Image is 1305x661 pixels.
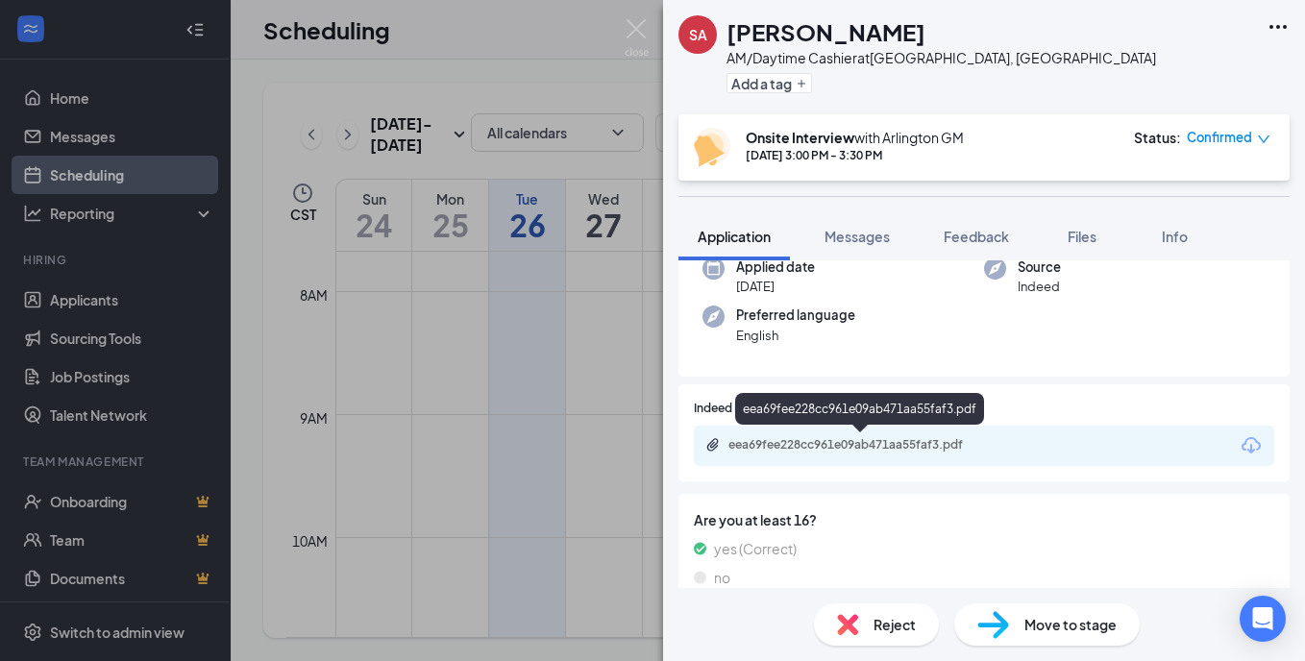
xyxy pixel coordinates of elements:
[874,614,916,635] span: Reject
[1240,434,1263,457] svg: Download
[1024,614,1117,635] span: Move to stage
[726,15,925,48] h1: [PERSON_NAME]
[1018,277,1061,296] span: Indeed
[736,257,815,277] span: Applied date
[726,48,1156,67] div: AM/Daytime Cashier at [GEOGRAPHIC_DATA], [GEOGRAPHIC_DATA]
[1267,15,1290,38] svg: Ellipses
[1257,133,1270,146] span: down
[728,437,997,453] div: eea69fee228cc961e09ab471aa55faf3.pdf
[825,228,890,245] span: Messages
[746,147,964,163] div: [DATE] 3:00 PM - 3:30 PM
[1240,596,1286,642] div: Open Intercom Messenger
[694,400,778,418] span: Indeed Resume
[705,437,1017,455] a: Paperclipeea69fee228cc961e09ab471aa55faf3.pdf
[1068,228,1096,245] span: Files
[1187,128,1252,147] span: Confirmed
[746,128,964,147] div: with Arlington GM
[689,25,707,44] div: SA
[796,78,807,89] svg: Plus
[1162,228,1188,245] span: Info
[705,437,721,453] svg: Paperclip
[736,306,855,325] span: Preferred language
[944,228,1009,245] span: Feedback
[1018,257,1061,277] span: Source
[746,129,854,146] b: Onsite Interview
[735,393,984,425] div: eea69fee228cc961e09ab471aa55faf3.pdf
[694,509,1274,530] span: Are you at least 16?
[736,326,855,345] span: English
[698,228,771,245] span: Application
[726,73,812,93] button: PlusAdd a tag
[714,567,730,588] span: no
[1134,128,1181,147] div: Status :
[714,538,797,559] span: yes (Correct)
[736,277,815,296] span: [DATE]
